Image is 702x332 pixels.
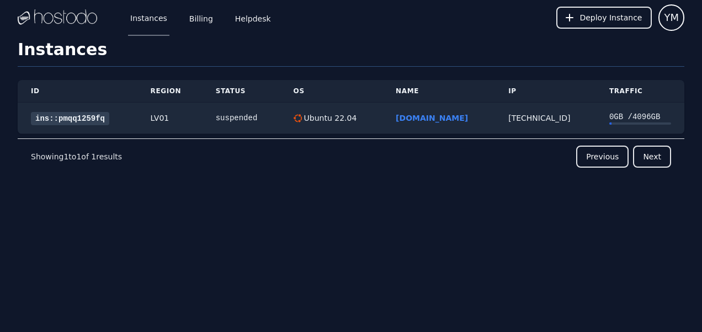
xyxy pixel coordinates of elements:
[31,112,109,125] a: ins::pmqq1259fq
[579,12,642,23] span: Deploy Instance
[396,114,468,122] a: [DOMAIN_NAME]
[576,146,629,168] button: Previous
[63,152,68,161] span: 1
[495,80,596,103] th: IP
[31,151,122,162] p: Showing to of results
[596,80,684,103] th: Traffic
[633,146,671,168] button: Next
[18,138,684,174] nav: Pagination
[556,7,652,29] button: Deploy Instance
[151,113,189,124] div: LV01
[18,9,97,26] img: Logo
[609,111,671,122] div: 0 GB / 4096 GB
[18,80,137,103] th: ID
[18,40,684,67] h1: Instances
[664,10,679,25] span: YM
[658,4,684,31] button: User menu
[137,80,203,103] th: Region
[91,152,96,161] span: 1
[382,80,495,103] th: Name
[216,113,267,124] div: suspended
[302,113,357,124] div: Ubuntu 22.04
[508,113,583,124] div: [TECHNICAL_ID]
[280,80,383,103] th: OS
[203,80,280,103] th: Status
[294,114,302,122] img: Ubuntu 22.04
[76,152,81,161] span: 1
